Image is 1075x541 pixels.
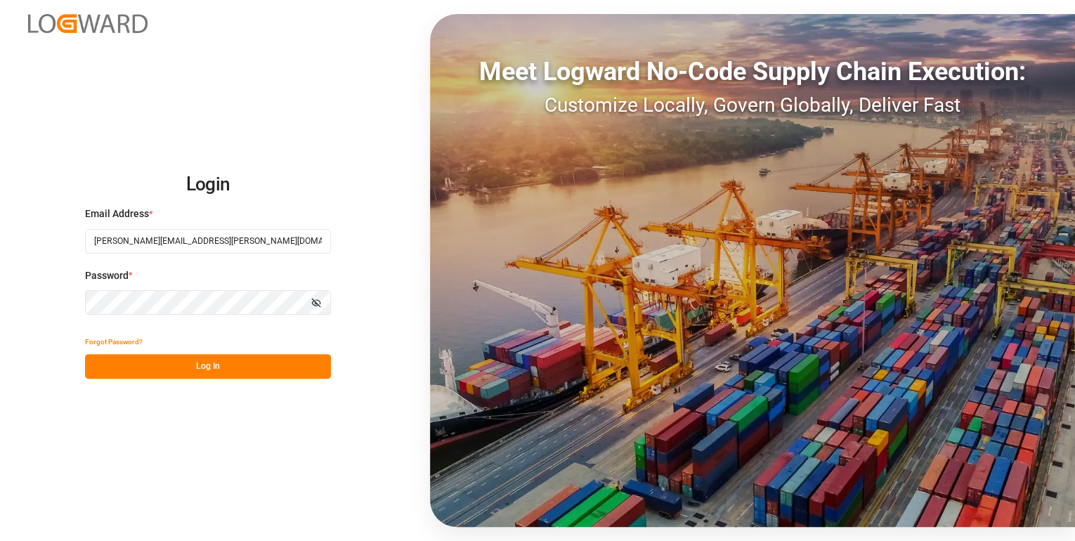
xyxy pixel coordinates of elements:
div: Meet Logward No-Code Supply Chain Execution: [430,53,1075,91]
img: Logward_new_orange.png [28,14,148,33]
div: Customize Locally, Govern Globally, Deliver Fast [430,91,1075,120]
button: Log In [85,354,331,379]
span: Password [85,268,129,283]
span: Email Address [85,207,149,221]
button: Forgot Password? [85,330,143,354]
h2: Login [85,162,331,207]
input: Enter your email [85,229,331,254]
